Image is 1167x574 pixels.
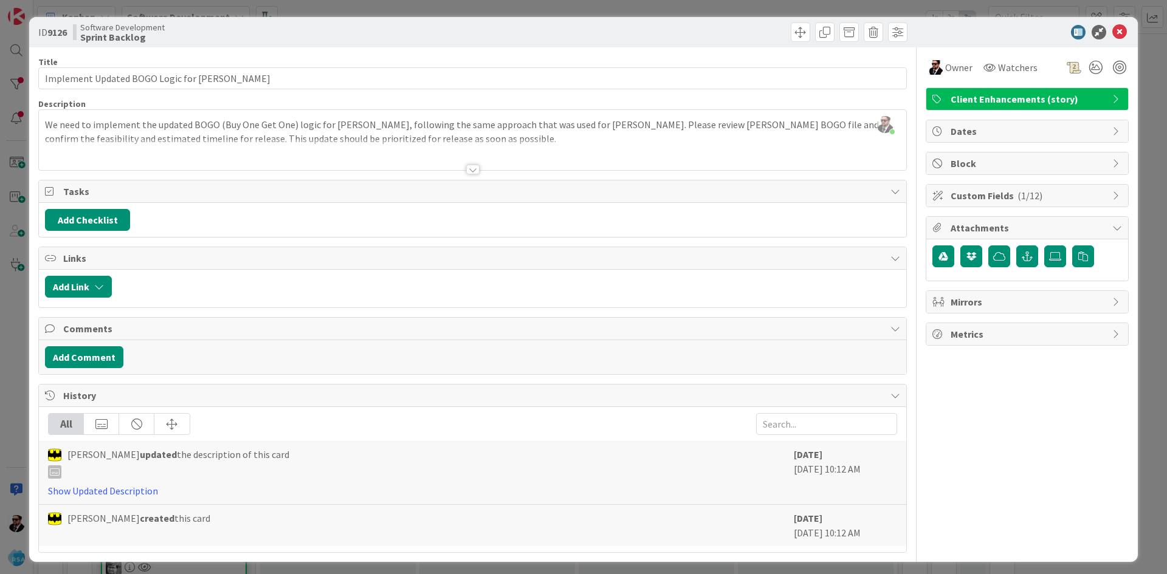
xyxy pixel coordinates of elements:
[140,512,174,524] b: created
[876,116,893,133] img: ENwEDLBH9JTKAW7Aag9GomUrJqn5f3gZ.jpg
[794,448,822,460] b: [DATE]
[794,512,822,524] b: [DATE]
[951,295,1106,309] span: Mirrors
[38,98,86,109] span: Description
[80,22,165,32] span: Software Development
[67,447,289,479] span: [PERSON_NAME] the description of this card
[951,327,1106,341] span: Metrics
[794,511,897,540] div: [DATE] 10:12 AM
[756,413,897,435] input: Search...
[140,448,177,460] b: updated
[63,251,884,265] span: Links
[63,184,884,199] span: Tasks
[67,511,210,525] span: [PERSON_NAME] this card
[49,414,84,434] div: All
[951,124,1106,138] span: Dates
[48,512,61,525] img: AC
[45,346,123,368] button: Add Comment
[80,32,165,42] b: Sprint Backlog
[45,209,130,231] button: Add Checklist
[38,25,67,39] span: ID
[38,56,58,67] label: Title
[928,60,943,75] img: AC
[951,156,1106,171] span: Block
[951,188,1106,203] span: Custom Fields
[45,276,112,298] button: Add Link
[794,447,897,498] div: [DATE] 10:12 AM
[48,448,61,462] img: AC
[48,485,158,497] a: Show Updated Description
[1017,190,1042,202] span: ( 1/12 )
[998,60,1038,75] span: Watchers
[45,118,900,145] p: We need to implement the updated BOGO (Buy One Get One) logic for [PERSON_NAME], following the sa...
[63,321,884,336] span: Comments
[951,92,1106,106] span: Client Enhancements (story)
[47,26,67,38] b: 9126
[63,388,884,403] span: History
[951,220,1106,235] span: Attachments
[38,67,907,89] input: type card name here...
[945,60,972,75] span: Owner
